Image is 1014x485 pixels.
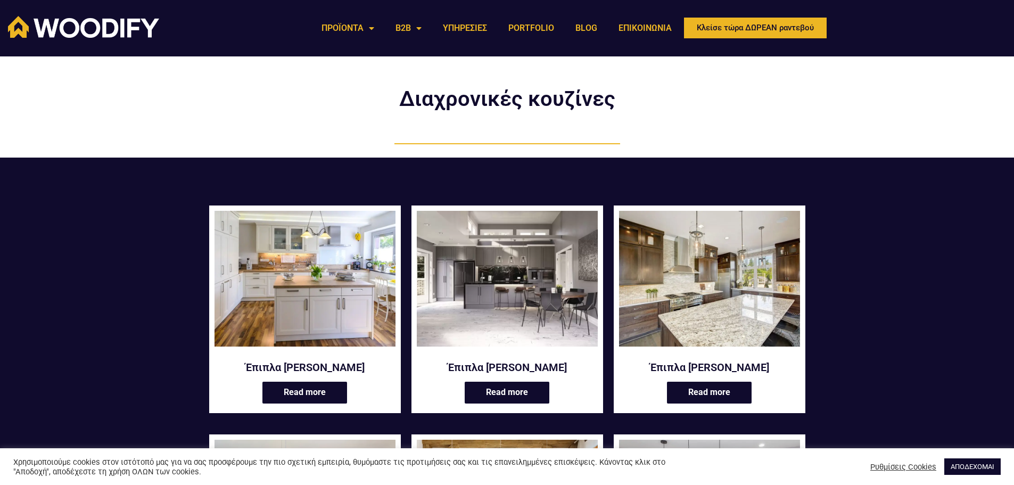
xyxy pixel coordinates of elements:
[13,457,705,476] div: Χρησιμοποιούμε cookies στον ιστότοπό μας για να σας προσφέρουμε την πιο σχετική εμπειρία, θυμόμασ...
[262,382,347,404] a: Read more about “Έπιπλα κουζίνας Agonda”
[215,360,395,374] a: Έπιπλα [PERSON_NAME]
[432,16,498,40] a: ΥΠΗΡΕΣΙΕΣ
[944,458,1001,475] a: ΑΠΟΔΕΧΟΜΑΙ
[385,16,432,40] a: B2B
[667,382,752,404] a: Read more about “Έπιπλα κουζίνας Guincho”
[417,360,598,374] a: Έπιπλα [PERSON_NAME]
[565,16,608,40] a: BLOG
[870,462,936,472] a: Ρυθμίσεις Cookies
[619,360,800,374] a: Έπιπλα [PERSON_NAME]
[682,16,828,40] a: Κλείσε τώρα ΔΩΡΕΑΝ ραντεβού
[380,88,635,110] h2: Διαχρονικές κουζίνες
[465,382,549,404] a: Read more about “Έπιπλα κουζίνας Alboran”
[498,16,565,40] a: PORTFOLIO
[8,16,159,38] img: Woodify
[619,211,800,354] a: Έπιπλα κουζίνας Guincho
[311,16,385,40] a: ΠΡΟΪΟΝΤΑ
[215,211,395,354] a: Έπιπλα κουζίνας Agonda
[311,16,682,40] nav: Menu
[608,16,682,40] a: ΕΠΙΚΟΙΝΩΝΙΑ
[697,24,814,32] span: Κλείσε τώρα ΔΩΡΕΑΝ ραντεβού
